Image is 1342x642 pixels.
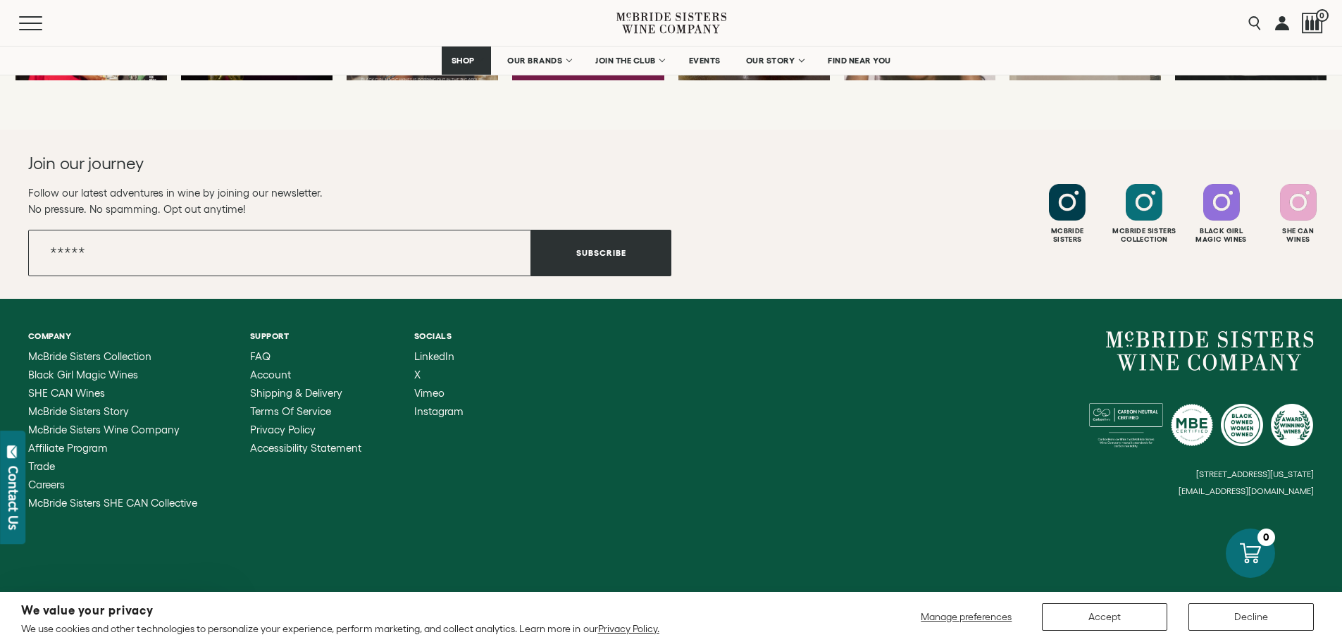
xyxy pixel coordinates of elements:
[1262,184,1335,244] a: Follow SHE CAN Wines on Instagram She CanWines
[28,350,151,362] span: McBride Sisters Collection
[531,230,671,276] button: Subscribe
[250,387,342,399] span: Shipping & Delivery
[250,369,291,381] span: Account
[1185,227,1258,244] div: Black Girl Magic Wines
[28,461,197,472] a: Trade
[28,152,607,175] h2: Join our journey
[1262,227,1335,244] div: She Can Wines
[1179,486,1314,496] small: [EMAIL_ADDRESS][DOMAIN_NAME]
[414,351,464,362] a: LinkedIn
[912,603,1021,631] button: Manage preferences
[28,387,105,399] span: SHE CAN Wines
[819,47,900,75] a: FIND NEAR YOU
[414,387,445,399] span: Vimeo
[1196,469,1314,479] small: [STREET_ADDRESS][US_STATE]
[28,424,197,436] a: McBride Sisters Wine Company
[828,56,891,66] span: FIND NEAR YOU
[250,369,361,381] a: Account
[746,56,795,66] span: OUR STORY
[414,405,464,417] span: Instagram
[28,388,197,399] a: SHE CAN Wines
[28,498,197,509] a: McBride Sisters SHE CAN Collective
[28,460,55,472] span: Trade
[498,47,579,75] a: OUR BRANDS
[21,605,659,617] h2: We value your privacy
[507,56,562,66] span: OUR BRANDS
[28,185,671,217] p: Follow our latest adventures in wine by joining our newsletter. No pressure. No spamming. Opt out...
[28,351,197,362] a: McBride Sisters Collection
[414,388,464,399] a: Vimeo
[250,424,316,436] span: Privacy Policy
[1107,184,1181,244] a: Follow McBride Sisters Collection on Instagram Mcbride SistersCollection
[28,369,197,381] a: Black Girl Magic Wines
[250,424,361,436] a: Privacy Policy
[19,16,70,30] button: Mobile Menu Trigger
[442,47,491,75] a: SHOP
[28,479,65,490] span: Careers
[414,369,464,381] a: X
[737,47,812,75] a: OUR STORY
[28,479,197,490] a: Careers
[250,443,361,454] a: Accessibility Statement
[1106,331,1314,371] a: McBride Sisters Wine Company
[595,56,656,66] span: JOIN THE CLUB
[21,622,659,635] p: We use cookies and other technologies to personalize your experience, perform marketing, and coll...
[250,405,331,417] span: Terms of Service
[6,466,20,530] div: Contact Us
[414,406,464,417] a: Instagram
[28,406,197,417] a: McBride Sisters Story
[414,369,421,381] span: X
[1185,184,1258,244] a: Follow Black Girl Magic Wines on Instagram Black GirlMagic Wines
[28,442,108,454] span: Affiliate Program
[250,388,361,399] a: Shipping & Delivery
[1316,9,1329,22] span: 0
[680,47,730,75] a: EVENTS
[28,230,531,276] input: Email
[1042,603,1167,631] button: Accept
[1031,184,1104,244] a: Follow McBride Sisters on Instagram McbrideSisters
[414,350,454,362] span: LinkedIn
[28,369,138,381] span: Black Girl Magic Wines
[586,47,673,75] a: JOIN THE CLUB
[28,405,129,417] span: McBride Sisters Story
[250,351,361,362] a: FAQ
[1188,603,1314,631] button: Decline
[250,406,361,417] a: Terms of Service
[28,424,180,436] span: McBride Sisters Wine Company
[598,623,659,634] a: Privacy Policy.
[451,56,475,66] span: SHOP
[28,443,197,454] a: Affiliate Program
[689,56,721,66] span: EVENTS
[1031,227,1104,244] div: Mcbride Sisters
[921,611,1012,622] span: Manage preferences
[250,350,271,362] span: FAQ
[1107,227,1181,244] div: Mcbride Sisters Collection
[1257,529,1275,546] div: 0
